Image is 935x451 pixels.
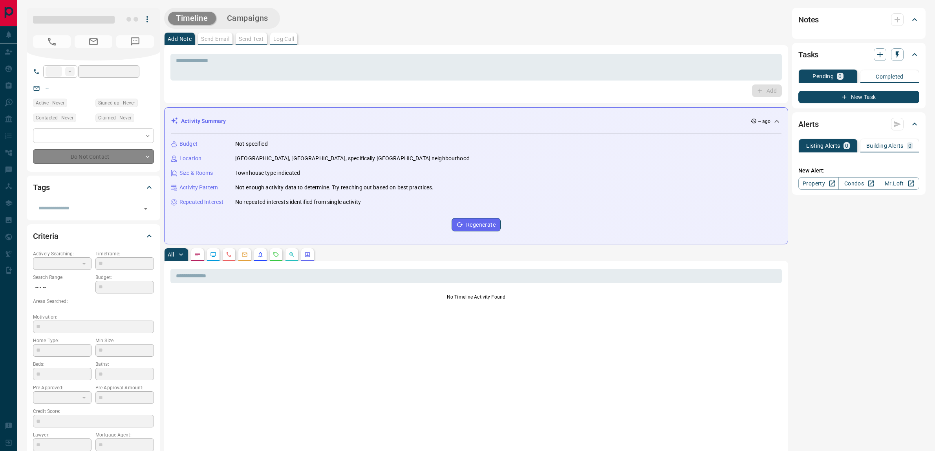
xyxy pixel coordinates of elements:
svg: Calls [226,251,232,258]
p: Townhouse type indicated [235,169,300,177]
p: Lawyer: [33,431,91,438]
div: Notes [798,10,919,29]
p: Add Note [168,36,192,42]
button: Regenerate [452,218,501,231]
div: Tags [33,178,154,197]
p: Actively Searching: [33,250,91,257]
p: Timeframe: [95,250,154,257]
p: Building Alerts [866,143,904,148]
a: Property [798,177,839,190]
p: [GEOGRAPHIC_DATA], [GEOGRAPHIC_DATA], specifically [GEOGRAPHIC_DATA] neighbourhood [235,154,470,163]
p: All [168,252,174,257]
a: -- [46,85,49,91]
button: New Task [798,91,919,103]
span: Contacted - Never [36,114,73,122]
p: 0 [845,143,848,148]
svg: Notes [194,251,201,258]
span: Signed up - Never [98,99,135,107]
p: Home Type: [33,337,91,344]
span: Claimed - Never [98,114,132,122]
svg: Listing Alerts [257,251,263,258]
p: -- - -- [33,281,91,294]
p: Min Size: [95,337,154,344]
div: Criteria [33,227,154,246]
p: Budget: [95,274,154,281]
p: Not specified [235,140,268,148]
button: Timeline [168,12,216,25]
p: Pre-Approval Amount: [95,384,154,391]
p: Listing Alerts [806,143,840,148]
button: Open [140,203,151,214]
p: 0 [908,143,911,148]
svg: Opportunities [289,251,295,258]
span: No Number [116,35,154,48]
p: Completed [876,74,904,79]
p: New Alert: [798,167,919,175]
svg: Agent Actions [304,251,311,258]
svg: Lead Browsing Activity [210,251,216,258]
p: Repeated Interest [179,198,223,206]
p: 0 [838,73,842,79]
p: Beds: [33,361,91,368]
a: Mr.Loft [879,177,919,190]
h2: Tags [33,181,49,194]
p: Baths: [95,361,154,368]
h2: Alerts [798,118,819,130]
p: Areas Searched: [33,298,154,305]
span: Active - Never [36,99,64,107]
svg: Requests [273,251,279,258]
div: Do Not Contact [33,149,154,164]
h2: Tasks [798,48,818,61]
button: Campaigns [219,12,276,25]
p: Size & Rooms [179,169,213,177]
p: Not enough activity data to determine. Try reaching out based on best practices. [235,183,434,192]
p: Mortgage Agent: [95,431,154,438]
p: Motivation: [33,313,154,321]
svg: Emails [242,251,248,258]
h2: Criteria [33,230,59,242]
div: Activity Summary-- ago [171,114,781,128]
p: Location [179,154,201,163]
h2: Notes [798,13,819,26]
div: Tasks [798,45,919,64]
p: Search Range: [33,274,91,281]
p: Budget [179,140,198,148]
p: Activity Pattern [179,183,218,192]
span: No Number [33,35,71,48]
p: No repeated interests identified from single activity [235,198,361,206]
p: Activity Summary [181,117,226,125]
p: No Timeline Activity Found [170,293,782,301]
p: Pre-Approved: [33,384,91,391]
p: -- ago [758,118,770,125]
p: Pending [812,73,834,79]
a: Condos [838,177,879,190]
span: No Email [75,35,112,48]
p: Credit Score: [33,408,154,415]
div: Alerts [798,115,919,134]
